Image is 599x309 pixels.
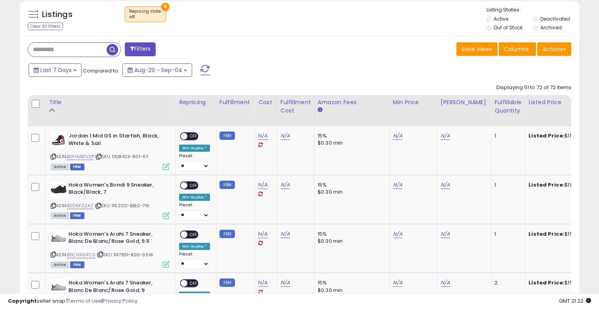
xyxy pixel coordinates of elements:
div: 15% [318,279,383,286]
span: | SKU: 1147851-BSG-9.5W [97,252,153,258]
a: N/A [258,132,268,140]
span: | SKU: 1162012-BBLC-7W [95,202,150,209]
div: 15% [318,132,383,139]
a: B0CN33JFC5 [67,252,95,258]
div: Preset: [179,252,210,269]
a: Privacy Policy [103,297,137,305]
span: Repricing state : [129,8,162,20]
div: Win BuyBox * [179,145,210,152]
div: Amazon Fees [318,98,386,107]
div: Fulfillable Quantity [494,98,522,115]
div: seller snap | | [8,298,137,305]
label: Out of Stock [494,24,523,31]
div: 1 [494,132,519,139]
a: N/A [258,230,268,238]
div: Listed Price [528,98,597,107]
div: 1 [494,231,519,238]
div: Displaying 51 to 72 of 72 items [496,84,571,92]
a: N/A [258,181,268,189]
div: Fulfillment [219,98,252,107]
div: ASIN: [51,181,170,218]
small: FBM [219,230,235,238]
button: Aug-29 - Sep-04 [122,63,192,77]
img: 419VEbU8QIL._SL40_.jpg [51,132,67,148]
a: N/A [280,132,290,140]
div: $195.00 [528,181,594,189]
div: 15% [318,181,383,189]
button: Actions [537,42,571,56]
div: $0.30 min [318,139,383,147]
b: Jordan 1 Mid GS in Starfish, Black, White & Sail [69,132,165,149]
b: Hoka Women's Arahi 7 Sneaker, Blanc De Blanc/Rose Gold, 9 [69,279,165,296]
div: Clear All Filters [28,23,63,30]
a: N/A [441,279,450,287]
span: Aug-29 - Sep-04 [134,66,182,74]
div: Cost [258,98,274,107]
span: OFF [187,280,200,287]
button: Filters [125,42,156,56]
img: 31dF0CYrZqL._SL40_.jpg [51,231,67,246]
small: FBM [219,278,235,287]
p: Listing States: [486,6,580,14]
small: FBM [219,181,235,189]
b: Listed Price: [528,181,565,189]
div: Repricing [179,98,213,107]
img: 312JZ9gJo1L._SL40_.jpg [51,181,67,197]
a: N/A [393,279,403,287]
h5: Listings [42,9,72,20]
div: $0.30 min [318,238,383,245]
span: OFF [187,133,200,140]
div: $110.00 [528,132,594,139]
div: Title [49,98,172,107]
label: Active [494,15,508,22]
span: 2025-09-12 21:22 GMT [559,297,591,305]
div: ASIN: [51,132,170,169]
div: 2 [494,279,519,286]
a: N/A [441,132,450,140]
a: B0FHJBZV2P [67,153,94,160]
b: Hoka Women's Bondi 9 Sneaker, Black/Black, 7 [69,181,165,198]
div: [PERSON_NAME] [441,98,488,107]
button: × [161,3,170,11]
div: $150.00 [528,231,594,238]
a: N/A [441,181,450,189]
button: Save View [456,42,498,56]
a: N/A [258,279,268,287]
span: Columns [504,45,529,53]
span: OFF [187,182,200,189]
span: Last 7 Days [40,66,72,74]
strong: Copyright [8,297,37,305]
a: N/A [393,181,403,189]
label: Deactivated [540,15,570,22]
span: | SKU: DQ8423-801-6Y [95,153,149,160]
div: Fulfillment Cost [280,98,311,115]
div: $0.30 min [318,189,383,196]
a: B0D5FZJLKZ [67,202,93,209]
b: Listed Price: [528,230,565,238]
span: FBM [70,164,84,170]
label: Archived [540,24,562,31]
div: Win BuyBox * [179,243,210,250]
div: Min Price [393,98,434,107]
span: Compared to: [83,67,119,74]
div: ASIN: [51,231,170,267]
a: N/A [393,132,403,140]
b: Hoka Women's Arahi 7 Sneaker, Blanc De Blanc/Rose Gold, 9.5 [69,231,165,247]
b: Listed Price: [528,132,565,139]
a: N/A [441,230,450,238]
span: All listings currently available for purchase on Amazon [51,212,69,219]
a: N/A [280,230,290,238]
span: FBM [70,212,84,219]
b: Listed Price: [528,279,565,286]
button: Last 7 Days [29,63,82,77]
div: Win BuyBox * [179,194,210,201]
div: Preset: [179,202,210,220]
div: 1 [494,181,519,189]
img: 31dF0CYrZqL._SL40_.jpg [51,279,67,295]
div: Preset: [179,153,210,171]
div: 15% [318,231,383,238]
a: N/A [393,230,403,238]
span: All listings currently available for purchase on Amazon [51,164,69,170]
a: N/A [280,181,290,189]
a: N/A [280,279,290,287]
